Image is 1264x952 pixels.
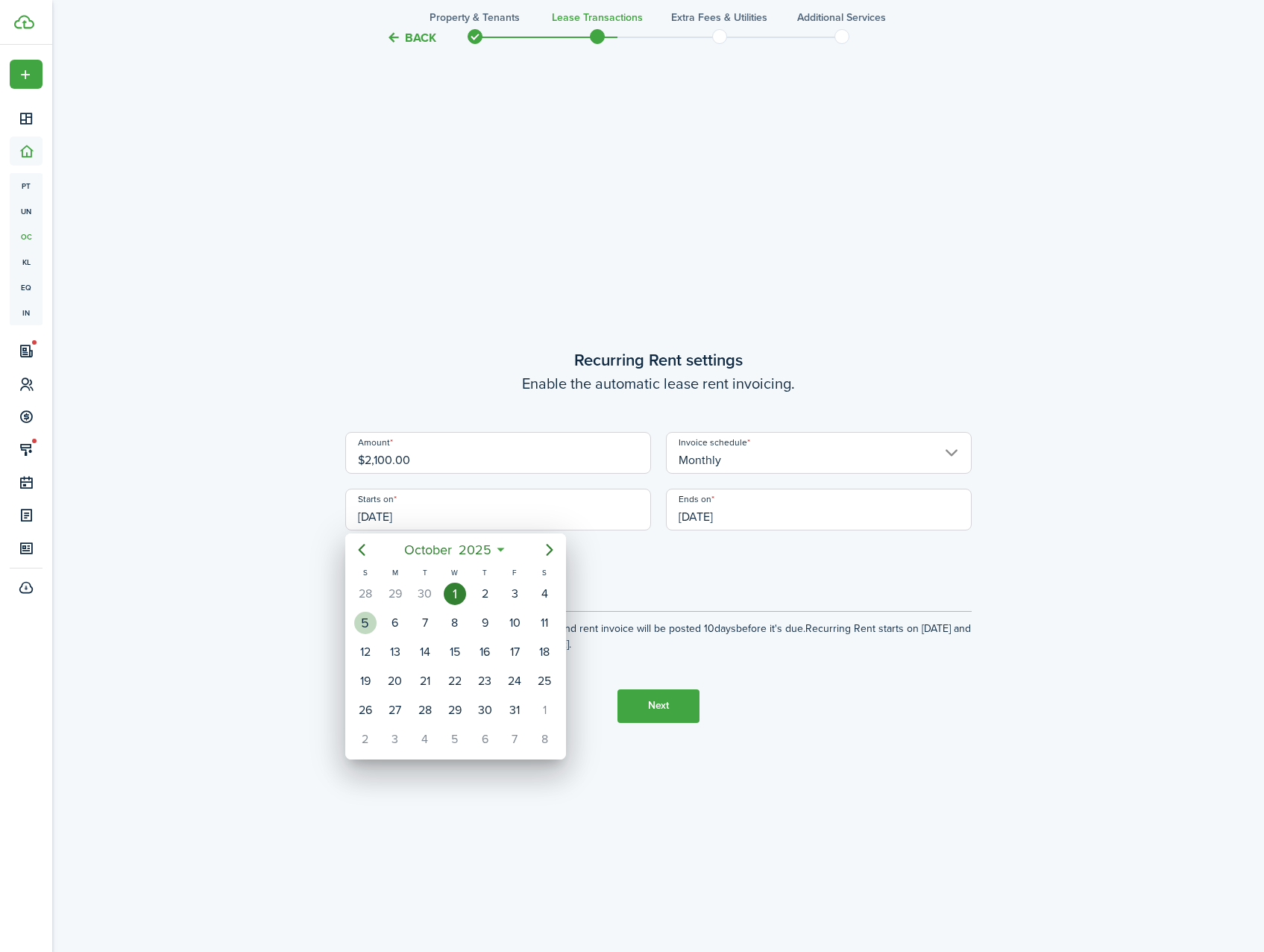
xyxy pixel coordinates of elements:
[455,536,494,563] span: 2025
[384,728,406,751] div: Monday, November 3, 2025
[414,583,436,605] div: Tuesday, September 30, 2025
[503,670,526,692] div: Friday, October 24, 2025
[347,535,377,565] mbsc-button: Previous page
[354,612,377,634] div: Sunday, October 5, 2025
[414,728,436,751] div: Tuesday, November 4, 2025
[535,535,565,565] mbsc-button: Next page
[414,641,436,663] div: Tuesday, October 14, 2025
[354,583,377,605] div: Sunday, September 28, 2025
[533,728,556,751] div: Saturday, November 8, 2025
[533,641,556,663] div: Saturday, October 18, 2025
[474,670,496,692] div: Thursday, October 23, 2025
[444,699,466,721] div: Wednesday, October 29, 2025
[500,566,529,579] div: F
[350,566,380,579] div: S
[503,612,526,634] div: Friday, October 10, 2025
[533,670,556,692] div: Saturday, October 25, 2025
[354,699,377,721] div: Sunday, October 26, 2025
[503,699,526,721] div: Friday, October 31, 2025
[384,641,406,663] div: Monday, October 13, 2025
[414,699,436,721] div: Tuesday, October 28, 2025
[474,612,496,634] div: Thursday, October 9, 2025
[533,583,556,605] div: Saturday, October 4, 2025
[474,641,496,663] div: Thursday, October 16, 2025
[474,699,496,721] div: Thursday, October 30, 2025
[384,583,406,605] div: Monday, September 29, 2025
[410,566,440,579] div: T
[394,536,500,563] mbsc-button: October2025
[400,536,455,563] span: October
[444,728,466,751] div: Wednesday, November 5, 2025
[529,566,559,579] div: S
[474,583,496,605] div: Thursday, October 2, 2025
[384,670,406,692] div: Monday, October 20, 2025
[440,566,470,579] div: W
[474,728,496,751] div: Thursday, November 6, 2025
[533,612,556,634] div: Saturday, October 11, 2025
[444,641,466,663] div: Wednesday, October 15, 2025
[470,566,500,579] div: T
[533,699,556,721] div: Saturday, November 1, 2025
[414,670,436,692] div: Tuesday, October 21, 2025
[384,612,406,634] div: Monday, October 6, 2025
[503,641,526,663] div: Friday, October 17, 2025
[414,612,436,634] div: Tuesday, October 7, 2025
[444,583,466,605] div: Wednesday, October 1, 2025
[503,583,526,605] div: Friday, October 3, 2025
[354,670,377,692] div: Sunday, October 19, 2025
[380,566,410,579] div: M
[444,612,466,634] div: Wednesday, October 8, 2025
[384,699,406,721] div: Monday, October 27, 2025
[503,728,526,751] div: Friday, November 7, 2025
[354,641,377,663] div: Sunday, October 12, 2025
[354,728,377,751] div: Sunday, November 2, 2025
[444,670,466,692] div: Wednesday, October 22, 2025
